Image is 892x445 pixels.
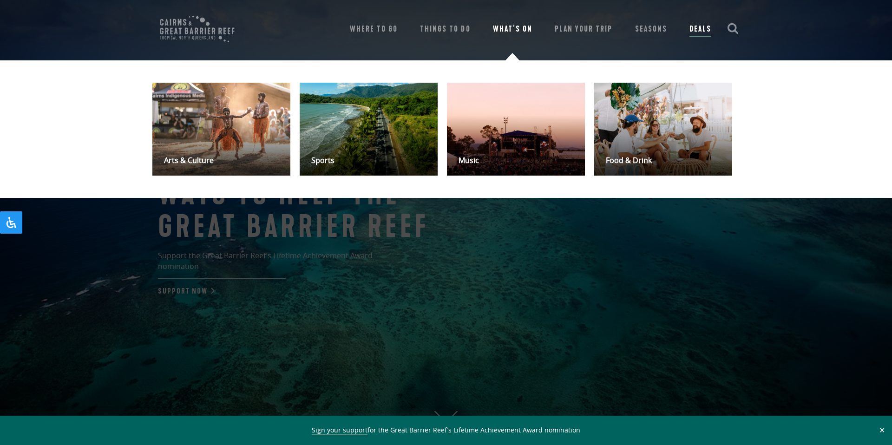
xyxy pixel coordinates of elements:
a: Things To Do [420,23,470,36]
a: What’s On [493,23,532,36]
a: Music [447,83,585,176]
a: Arts & Culture [152,83,290,176]
a: Plan Your Trip [555,23,613,36]
a: Sign your support [312,425,367,435]
span: for the Great Barrier Reef’s Lifetime Achievement Award nomination [312,425,580,435]
a: Sports [300,83,438,176]
a: Deals [689,23,711,37]
svg: Open Accessibility Panel [6,217,17,228]
img: CGBR-TNQ_dual-logo.svg [153,9,241,49]
button: Close [877,426,887,434]
a: Food & Drink [594,83,732,176]
a: Where To Go [350,23,398,36]
a: Seasons [635,23,667,36]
